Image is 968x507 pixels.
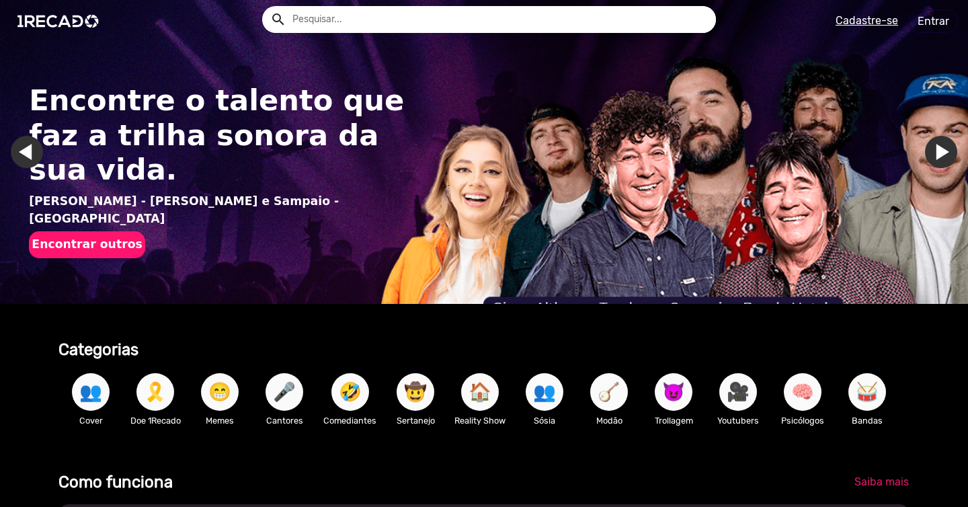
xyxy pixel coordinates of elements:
span: 😁 [208,373,231,411]
span: 🤣 [339,373,362,411]
span: 🥁 [856,373,879,411]
a: Ir para o último slide [11,136,43,168]
p: Atletas [906,414,957,427]
p: Sertanejo [390,414,441,427]
button: 😈 [655,373,692,411]
button: 👥 [72,373,110,411]
input: Pesquisar... [282,6,716,33]
a: Entrar [909,9,958,33]
span: 😈 [662,373,685,411]
a: Saiba mais [844,470,920,494]
button: 🥁 [848,373,886,411]
button: Encontrar outros [29,231,145,258]
b: Como funciona [58,473,173,492]
button: 🎤 [266,373,303,411]
p: Comediantes [323,414,376,427]
p: Sósia [519,414,570,427]
span: 🧠 [791,373,814,411]
button: 🧠 [784,373,821,411]
button: 🏠 [461,373,499,411]
button: 🎗️ [136,373,174,411]
button: 🤣 [331,373,369,411]
p: Memes [194,414,245,427]
mat-icon: Example home icon [270,11,286,28]
p: Bandas [842,414,893,427]
u: Cadastre-se [836,14,898,27]
p: Psicólogos [777,414,828,427]
p: Cover [65,414,116,427]
p: Doe 1Recado [130,414,181,427]
button: 🎥 [719,373,757,411]
button: 🪕 [590,373,628,411]
span: 👥 [533,373,556,411]
p: Modão [583,414,635,427]
span: Saiba mais [854,475,909,488]
p: Trollagem [648,414,699,427]
button: 😁 [201,373,239,411]
button: 👥 [526,373,563,411]
button: Example home icon [266,7,289,30]
button: 🤠 [397,373,434,411]
span: 🎤 [273,373,296,411]
span: 🤠 [404,373,427,411]
b: Categorias [58,340,138,359]
span: 🎗️ [144,373,167,411]
p: Youtubers [713,414,764,427]
span: 🪕 [598,373,620,411]
a: Ir para o próximo slide [925,136,957,168]
p: Cantores [259,414,310,427]
span: 🎥 [727,373,750,411]
span: 👥 [79,373,102,411]
h1: Encontre o talento que faz a trilha sonora da sua vida. [29,83,416,188]
p: [PERSON_NAME] - [PERSON_NAME] e Sampaio - [GEOGRAPHIC_DATA] [29,193,416,228]
p: Reality Show [454,414,506,427]
span: 🏠 [469,373,491,411]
